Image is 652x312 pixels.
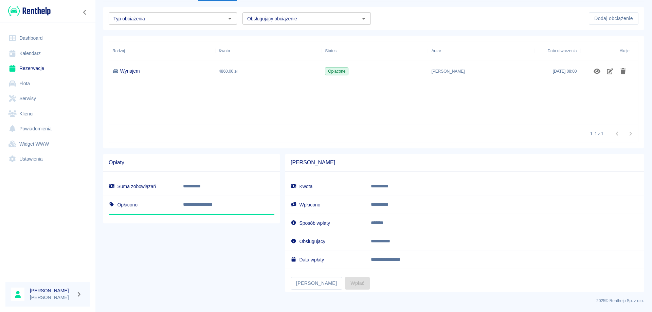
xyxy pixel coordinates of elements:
[225,14,235,23] button: Otwórz
[5,106,90,122] a: Klienci
[428,41,534,60] div: Autor
[5,121,90,136] a: Powiadomienia
[80,8,90,17] button: Zwiń nawigację
[215,60,322,82] div: 4860,00 zł
[30,294,73,301] p: [PERSON_NAME]
[553,68,577,74] div: 5 wrz 2025, 08:00
[291,277,342,290] button: [PERSON_NAME]
[109,159,274,166] span: Opłaty
[5,46,90,61] a: Kalendarz
[359,14,368,23] button: Otwórz
[291,238,360,245] h6: Obsługujący
[5,151,90,167] a: Ustawienia
[5,31,90,46] a: Dashboard
[109,183,172,190] h6: Suma zobowiązań
[103,298,644,304] p: 2025 © Renthelp Sp. z o.o.
[591,66,604,77] button: Pokaż szczegóły
[109,201,172,208] h6: Opłacono
[219,41,230,60] div: Kwota
[112,41,125,60] div: Rodzaj
[291,201,360,208] h6: Wpłacono
[325,41,337,60] div: Status
[291,220,360,226] h6: Sposób wpłaty
[590,131,603,137] p: 1–1 z 1
[120,68,140,75] p: Wynajem
[547,41,577,60] div: Data utworzenia
[535,41,580,60] div: Data utworzenia
[5,5,51,17] a: Renthelp logo
[620,41,630,60] div: Akcje
[215,41,322,60] div: Kwota
[431,41,441,60] div: Autor
[5,91,90,106] a: Serwisy
[291,256,360,263] h6: Data wpłaty
[617,66,630,77] button: Usuń obciążenie
[603,66,617,77] button: Edytuj obciążenie
[580,41,633,60] div: Akcje
[589,12,638,25] button: Dodaj obciążenie
[8,5,51,17] img: Renthelp logo
[30,287,73,294] h6: [PERSON_NAME]
[291,183,360,190] h6: Kwota
[5,136,90,152] a: Widget WWW
[322,41,428,60] div: Status
[109,41,215,60] div: Rodzaj
[109,214,274,215] span: Nadpłata: 0,00 zł
[291,159,638,166] span: [PERSON_NAME]
[538,46,547,56] button: Sort
[5,61,90,76] a: Rezerwacje
[5,76,90,91] a: Flota
[325,68,348,74] span: Opłacone
[428,60,534,82] div: [PERSON_NAME]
